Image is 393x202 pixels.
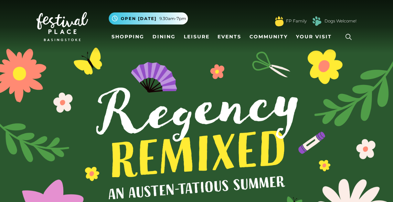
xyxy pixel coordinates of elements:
img: Festival Place Logo [36,12,88,41]
a: Shopping [109,30,147,43]
span: Your Visit [296,33,332,40]
a: Dogs Welcome! [325,18,357,24]
a: Your Visit [293,30,338,43]
button: Open [DATE] 9.30am-7pm [109,12,188,25]
span: Open [DATE] [121,16,157,22]
a: Community [247,30,290,43]
span: 9.30am-7pm [159,16,186,22]
a: Events [215,30,244,43]
a: FP Family [286,18,307,24]
a: Dining [150,30,178,43]
a: Leisure [181,30,212,43]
